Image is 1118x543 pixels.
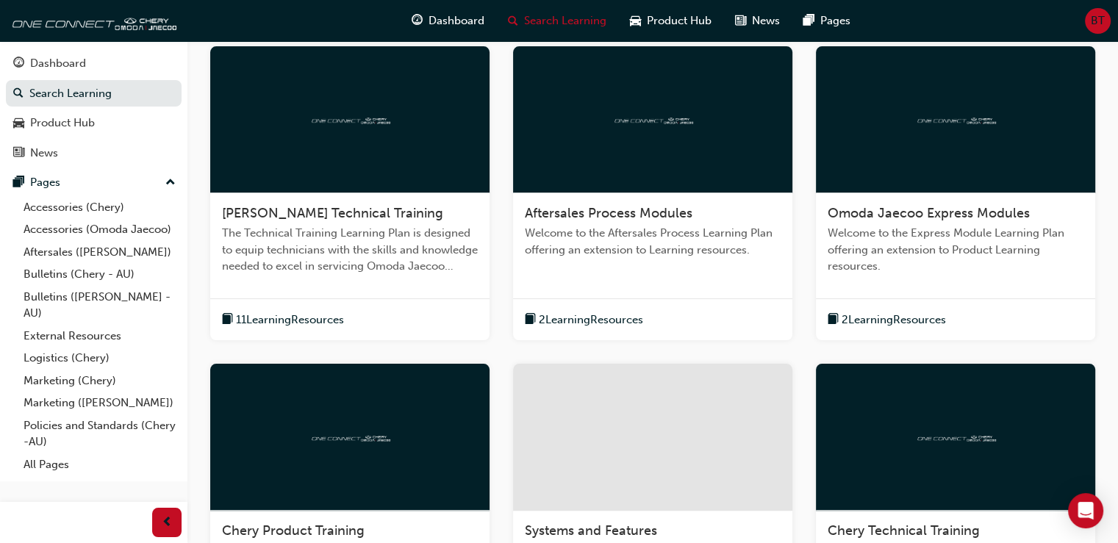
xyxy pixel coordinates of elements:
a: oneconnectAftersales Process ModulesWelcome to the Aftersales Process Learning Plan offering an e... [513,46,792,341]
a: car-iconProduct Hub [618,6,723,36]
a: All Pages [18,453,182,476]
a: pages-iconPages [792,6,862,36]
a: Bulletins (Chery - AU) [18,263,182,286]
span: 2 Learning Resources [539,312,643,328]
a: Marketing (Chery) [18,370,182,392]
a: News [6,140,182,167]
a: Aftersales ([PERSON_NAME]) [18,241,182,264]
a: oneconnectOmoda Jaecoo Express ModulesWelcome to the Express Module Learning Plan offering an ext... [816,46,1095,341]
button: book-icon11LearningResources [222,311,344,329]
span: 11 Learning Resources [236,312,344,328]
a: search-iconSearch Learning [496,6,618,36]
img: oneconnect [915,430,996,444]
span: car-icon [630,12,641,30]
span: news-icon [735,12,746,30]
a: Dashboard [6,50,182,77]
a: Product Hub [6,109,182,137]
button: book-icon2LearningResources [828,311,946,329]
div: News [30,145,58,162]
span: Omoda Jaecoo Express Modules [828,205,1030,221]
span: Dashboard [429,12,484,29]
span: Chery Product Training [222,522,365,539]
span: Search Learning [524,12,606,29]
button: book-icon2LearningResources [525,311,643,329]
span: Pages [820,12,850,29]
a: Policies and Standards (Chery -AU) [18,414,182,453]
img: oneconnect [7,6,176,35]
span: search-icon [13,87,24,101]
span: up-icon [165,173,176,193]
a: guage-iconDashboard [400,6,496,36]
span: book-icon [222,311,233,329]
div: Dashboard [30,55,86,72]
a: Accessories (Chery) [18,196,182,219]
a: Marketing ([PERSON_NAME]) [18,392,182,414]
button: Pages [6,169,182,196]
span: The Technical Training Learning Plan is designed to equip technicians with the skills and knowled... [222,225,478,275]
img: oneconnect [915,112,996,126]
img: oneconnect [612,112,693,126]
span: guage-icon [13,57,24,71]
div: Pages [30,174,60,191]
span: prev-icon [162,514,173,532]
button: BT [1085,8,1111,34]
span: Aftersales Process Modules [525,205,692,221]
span: search-icon [508,12,518,30]
span: pages-icon [803,12,814,30]
img: oneconnect [309,430,390,444]
span: Systems and Features [525,522,657,539]
a: Search Learning [6,80,182,107]
span: guage-icon [412,12,423,30]
span: 2 Learning Resources [842,312,946,328]
span: car-icon [13,117,24,130]
button: DashboardSearch LearningProduct HubNews [6,47,182,169]
div: Open Intercom Messenger [1068,493,1103,528]
a: Bulletins ([PERSON_NAME] - AU) [18,286,182,325]
span: news-icon [13,147,24,160]
span: Chery Technical Training [828,522,980,539]
span: pages-icon [13,176,24,190]
div: Product Hub [30,115,95,132]
span: book-icon [828,311,839,329]
span: book-icon [525,311,536,329]
span: Product Hub [647,12,712,29]
span: News [752,12,780,29]
span: [PERSON_NAME] Technical Training [222,205,443,221]
a: Logistics (Chery) [18,347,182,370]
a: Accessories (Omoda Jaecoo) [18,218,182,241]
a: External Resources [18,325,182,348]
a: news-iconNews [723,6,792,36]
a: oneconnect[PERSON_NAME] Technical TrainingThe Technical Training Learning Plan is designed to equ... [210,46,490,341]
span: BT [1091,12,1105,29]
img: oneconnect [309,112,390,126]
span: Welcome to the Aftersales Process Learning Plan offering an extension to Learning resources. [525,225,781,258]
span: Welcome to the Express Module Learning Plan offering an extension to Product Learning resources. [828,225,1083,275]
